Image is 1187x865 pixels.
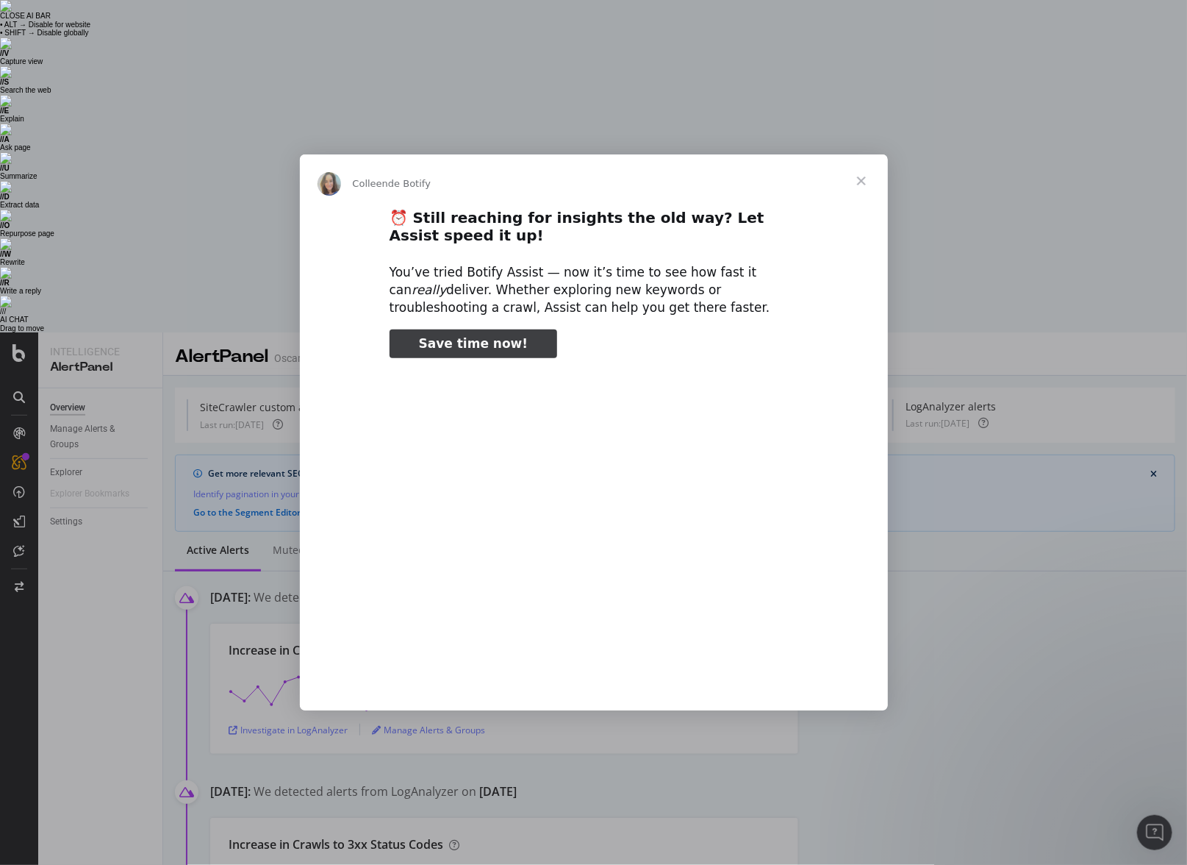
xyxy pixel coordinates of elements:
[390,264,798,316] div: You’ve tried Botify Assist — now it’s time to see how fast it can deliver. Whether exploring new ...
[287,371,900,677] video: Regarder la vidéo
[390,208,798,254] h2: ⏰ Still reaching for insights the old way? Let Assist speed it up!
[412,282,446,297] i: really
[318,172,341,196] img: Profile image for Colleen
[835,154,888,207] span: Fermer
[390,330,558,359] a: Save time now!
[353,178,389,189] span: Colleen
[388,178,431,189] span: de Botify
[419,336,528,351] span: Save time now!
